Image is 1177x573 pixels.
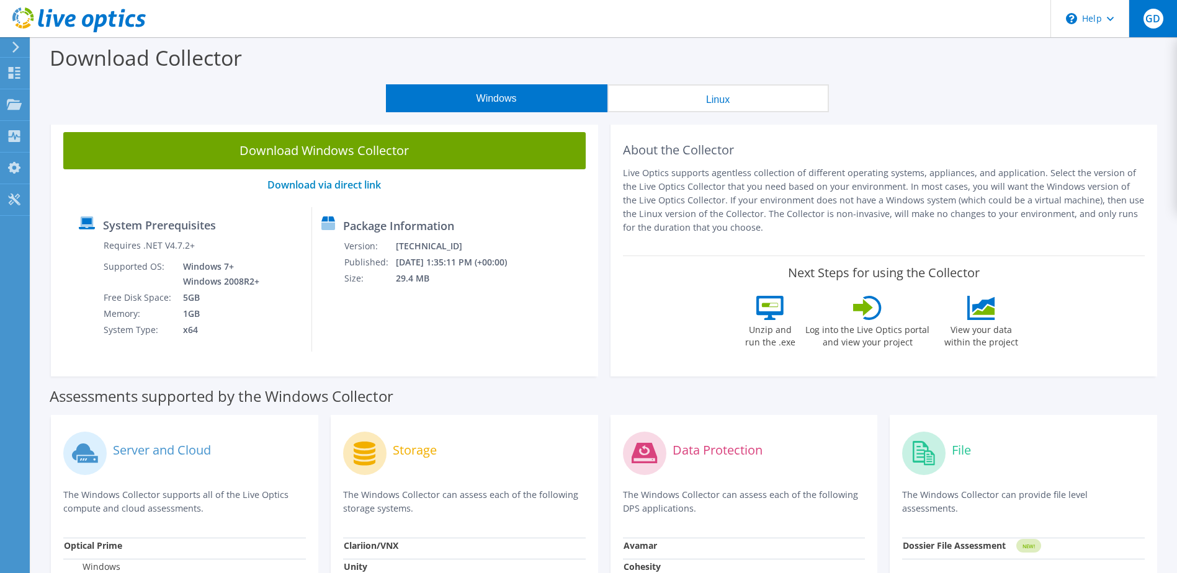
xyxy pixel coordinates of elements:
p: The Windows Collector can provide file level assessments. [902,488,1145,515]
label: Download Collector [50,43,242,72]
strong: Avamar [624,540,657,551]
td: System Type: [103,322,174,338]
span: GD [1143,9,1163,29]
label: Next Steps for using the Collector [788,265,980,280]
td: 5GB [174,290,262,306]
strong: Cohesity [624,561,661,572]
p: The Windows Collector can assess each of the following storage systems. [343,488,586,515]
label: File [952,444,971,456]
td: Supported OS: [103,259,174,290]
a: Download Windows Collector [63,132,586,169]
td: [DATE] 1:35:11 PM (+00:00) [395,254,524,270]
label: Server and Cloud [113,444,211,456]
td: 1GB [174,306,262,322]
label: Package Information [343,220,454,232]
td: 29.4 MB [395,270,524,286]
a: Download via direct link [267,178,381,192]
tspan: NEW! [1023,543,1035,549]
label: Data Protection [673,444,763,456]
svg: \n [1066,13,1077,24]
td: Memory: [103,306,174,322]
td: x64 [174,322,262,338]
label: Assessments supported by the Windows Collector [50,390,393,402]
label: Windows [64,561,120,573]
td: Windows 7+ Windows 2008R2+ [174,259,262,290]
td: Free Disk Space: [103,290,174,306]
strong: Dossier File Assessment [903,540,1006,551]
label: Requires .NET V4.7.2+ [104,239,195,252]
strong: Unity [344,561,367,572]
td: Version: [344,238,395,254]
label: View your data within the project [936,320,1026,349]
button: Windows [386,84,607,112]
td: [TECHNICAL_ID] [395,238,524,254]
label: Log into the Live Optics portal and view your project [805,320,930,349]
strong: Clariion/VNX [344,540,398,551]
td: Published: [344,254,395,270]
label: Unzip and run the .exe [741,320,799,349]
strong: Optical Prime [64,540,122,551]
label: System Prerequisites [103,219,216,231]
p: Live Optics supports agentless collection of different operating systems, appliances, and applica... [623,166,1145,234]
label: Storage [393,444,437,456]
p: The Windows Collector can assess each of the following DPS applications. [623,488,866,515]
p: The Windows Collector supports all of the Live Optics compute and cloud assessments. [63,488,306,515]
button: Linux [607,84,829,112]
td: Size: [344,270,395,286]
h2: About the Collector [623,143,1145,158]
